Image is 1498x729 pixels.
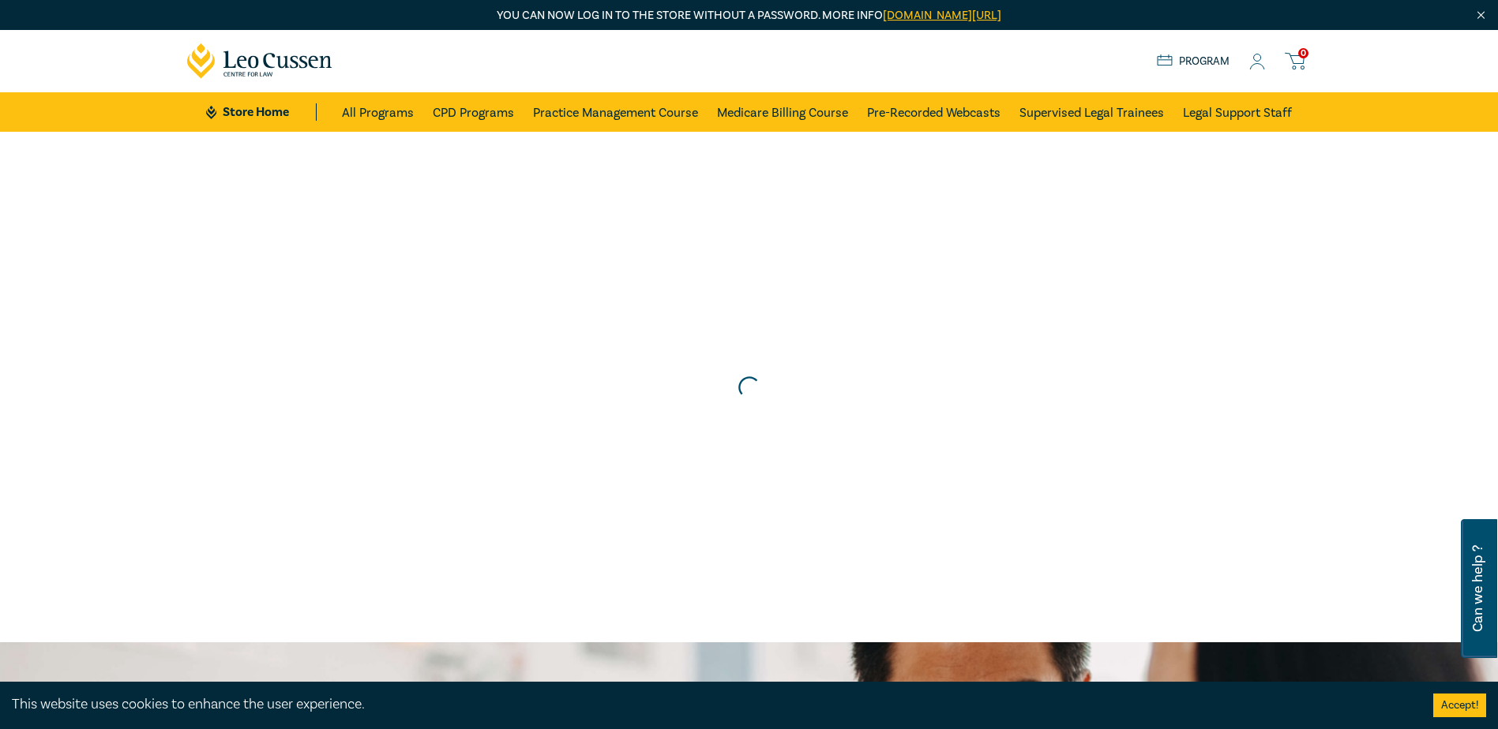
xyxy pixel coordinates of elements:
[1433,693,1486,717] button: Accept cookies
[1157,53,1230,70] a: Program
[206,103,316,121] a: Store Home
[1183,92,1292,132] a: Legal Support Staff
[533,92,698,132] a: Practice Management Course
[1019,92,1164,132] a: Supervised Legal Trainees
[1298,48,1308,58] span: 0
[187,7,1312,24] p: You can now log in to the store without a password. More info
[1470,529,1485,649] span: Can we help ?
[342,92,414,132] a: All Programs
[12,694,1410,715] div: This website uses cookies to enhance the user experience.
[433,92,514,132] a: CPD Programs
[1474,9,1488,22] img: Close
[883,8,1001,23] a: [DOMAIN_NAME][URL]
[867,92,1001,132] a: Pre-Recorded Webcasts
[717,92,848,132] a: Medicare Billing Course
